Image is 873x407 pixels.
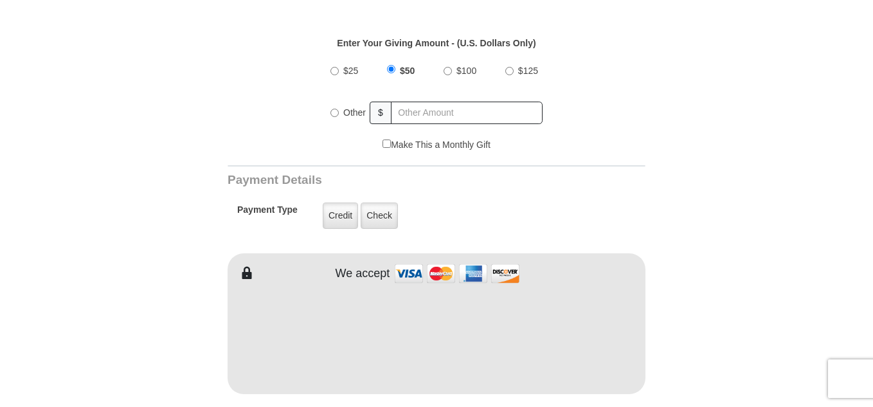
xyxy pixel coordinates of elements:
[337,38,535,48] strong: Enter Your Giving Amount - (U.S. Dollars Only)
[382,140,391,148] input: Make This a Monthly Gift
[237,204,298,222] h5: Payment Type
[343,107,366,118] span: Other
[336,267,390,281] h4: We accept
[400,66,415,76] span: $50
[370,102,392,124] span: $
[361,203,398,229] label: Check
[343,66,358,76] span: $25
[393,260,521,287] img: credit cards accepted
[518,66,538,76] span: $125
[323,203,358,229] label: Credit
[456,66,476,76] span: $100
[382,138,491,152] label: Make This a Monthly Gift
[228,173,555,188] h3: Payment Details
[391,102,543,124] input: Other Amount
